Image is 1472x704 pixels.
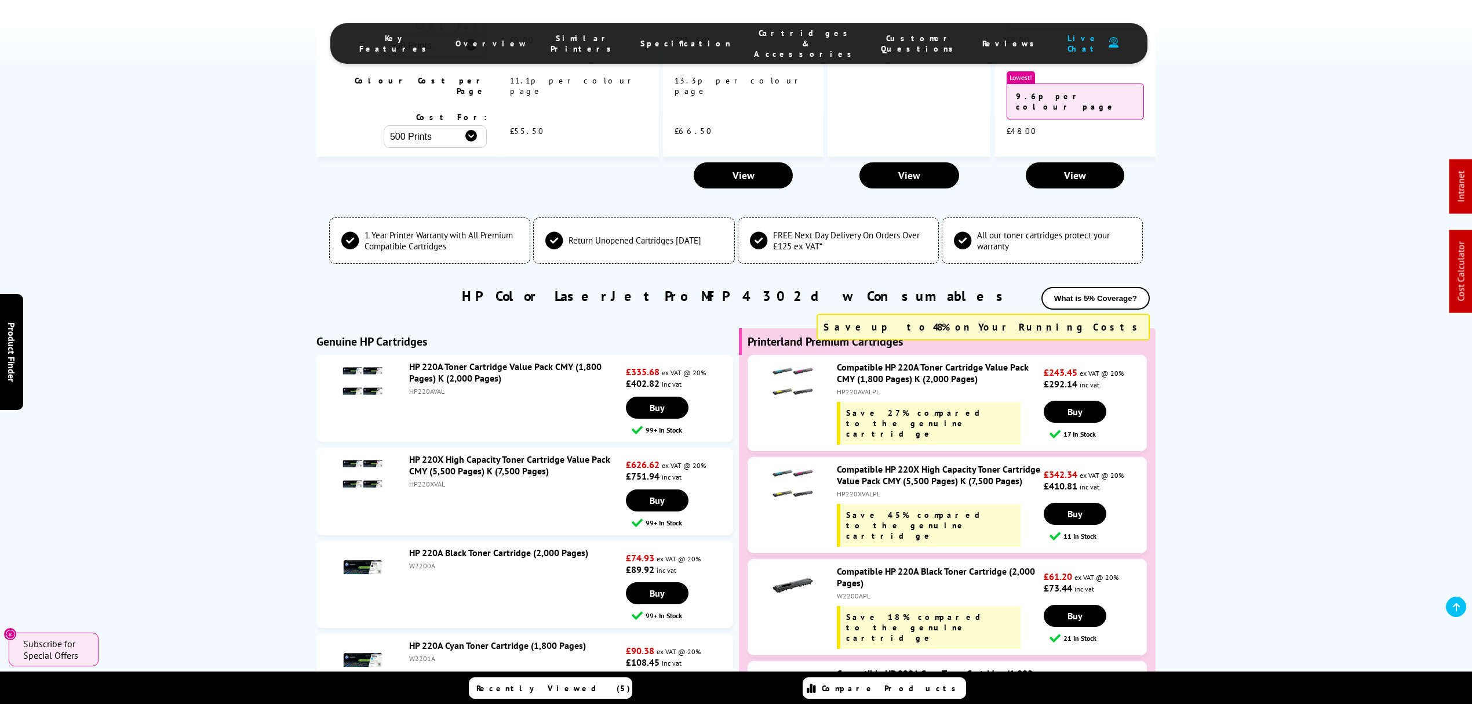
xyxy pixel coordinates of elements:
[626,378,660,389] strong: £402.82
[1064,169,1086,182] span: View
[6,322,17,382] span: Product Finder
[1044,582,1072,594] strong: £73.44
[859,162,959,188] a: View
[837,667,1033,691] a: Compatible HP 220A Cyan Toner Cartridge (1,800 Pages)
[733,169,755,182] span: View
[3,627,17,641] button: Close
[409,361,602,384] a: HP 220A Toner Cartridge Value Pack CMY (1,800 Pages) K (2,000 Pages)
[1067,406,1083,418] span: Buy
[409,640,586,651] a: HP 220A Cyan Toner Cartridge (1,800 Pages)
[1044,480,1077,492] strong: £410.81
[343,361,383,401] img: HP 220A Toner Cartridge Value Pack CMY (1,800 Pages) K (2,000 Pages)
[694,162,793,188] a: View
[1041,287,1150,310] button: What is 5% Coverage?
[632,517,733,528] div: 99+ In Stock
[1067,610,1083,622] span: Buy
[662,380,682,389] span: inc vat
[817,314,1150,340] div: Save up to 48% on Your Running Costs
[837,489,1041,498] div: HP220XVALPL
[365,230,518,252] span: 1 Year Printer Warranty with All Premium Compatible Cartridges
[773,565,813,606] img: Compatible HP 220A Black Toner Cartridge (2,000 Pages)
[1050,633,1146,644] div: 21 In Stock
[657,554,701,563] span: ex VAT @ 20%
[837,387,1041,396] div: HP220AVALPL
[1007,71,1035,84] span: Lowest!
[1007,84,1144,119] div: 9.6p per colour page
[569,235,701,246] span: Return Unopened Cartridges [DATE]
[1044,378,1077,390] strong: £292.14
[409,387,623,395] div: HP220AVAL
[359,33,432,54] span: Key Features
[632,610,733,621] div: 99+ In Stock
[1455,171,1467,202] a: Intranet
[1044,571,1072,582] strong: £61.20
[650,587,665,599] span: Buy
[1074,585,1094,593] span: inc vat
[846,612,992,643] span: Save 18% compared to the genuine cartridge
[1109,37,1118,48] img: user-headset-duotone.svg
[1050,429,1146,440] div: 17 In Stock
[343,640,383,680] img: HP 220A Cyan Toner Cartridge (1,800 Pages)
[1080,482,1099,491] span: inc vat
[409,654,623,663] div: W2201A
[343,453,383,494] img: HP 220X High Capacity Toner Cartridge Value Pack CMY (5,500 Pages) K (7,500 Pages)
[773,230,927,252] span: FREE Next Day Delivery On Orders Over £125 ex VAT*
[640,38,731,49] span: Specification
[1044,469,1077,480] strong: £342.34
[355,75,487,96] span: Colour Cost per Page
[837,361,1029,384] a: Compatible HP 220A Toner Cartridge Value Pack CMY (1,800 Pages) K (2,000 Pages)
[510,75,636,96] span: 11.1p per colour page
[23,638,87,661] span: Subscribe for Special Offers
[1063,33,1103,54] span: Live Chat
[469,677,632,699] a: Recently Viewed (5)
[748,334,903,349] b: Printerland Premium Cartridges
[510,126,544,136] span: £55.50
[822,683,962,694] span: Compare Products
[1044,366,1077,378] strong: £243.45
[846,408,992,439] span: Save 27% compared to the genuine cartridge
[846,510,992,541] span: Save 45% compared to the genuine cartridge
[1080,471,1124,480] span: ex VAT @ 20%
[662,368,706,377] span: ex VAT @ 20%
[773,361,813,402] img: Compatible HP 220A Toner Cartridge Value Pack CMY (1,800 Pages) K (2,000 Pages)
[977,230,1131,252] span: All our toner cartridges protect your warranty
[626,552,654,564] strong: £74.93
[551,33,617,54] span: Similar Printers
[416,112,487,122] span: Cost For:
[462,287,1010,305] a: HP Color LaserJet Pro MFP 4302dw Consumables
[626,459,660,470] strong: £626.62
[476,683,631,694] span: Recently Viewed (5)
[657,566,676,575] span: inc vat
[456,38,527,49] span: Overview
[409,547,588,558] a: HP 220A Black Toner Cartridge (2,000 Pages)
[773,463,813,504] img: Compatible HP 220X High Capacity Toner Cartridge Value Pack CMY (5,500 Pages) K (7,500 Pages)
[626,366,660,378] strong: £335.68
[1007,126,1037,136] span: £48.00
[803,677,966,699] a: Compare Products
[343,547,383,587] img: HP 220A Black Toner Cartridge (2,000 Pages)
[650,495,665,506] span: Buy
[837,463,1040,487] a: Compatible HP 220X High Capacity Toner Cartridge Value Pack CMY (5,500 Pages) K (7,500 Pages)
[1026,162,1125,188] a: View
[657,647,701,656] span: ex VAT @ 20%
[1067,508,1083,520] span: Buy
[837,591,1041,600] div: W2200APL
[898,169,920,182] span: View
[1455,242,1467,302] a: Cost Calculator
[881,33,959,54] span: Customer Questions
[662,659,682,667] span: inc vat
[626,656,660,668] strong: £108.45
[626,564,654,575] strong: £89.92
[626,645,654,656] strong: £90.38
[837,565,1035,589] a: Compatible HP 220A Black Toner Cartridge (2,000 Pages)
[626,470,660,482] strong: £751.94
[662,473,682,481] span: inc vat
[409,561,623,570] div: W2200A
[675,126,712,136] span: £66.50
[662,461,706,470] span: ex VAT @ 20%
[650,402,665,413] span: Buy
[982,38,1040,49] span: Reviews
[675,75,803,96] span: 13.3p per colour page
[1074,573,1118,582] span: ex VAT @ 20%
[632,424,733,436] div: 99+ In Stock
